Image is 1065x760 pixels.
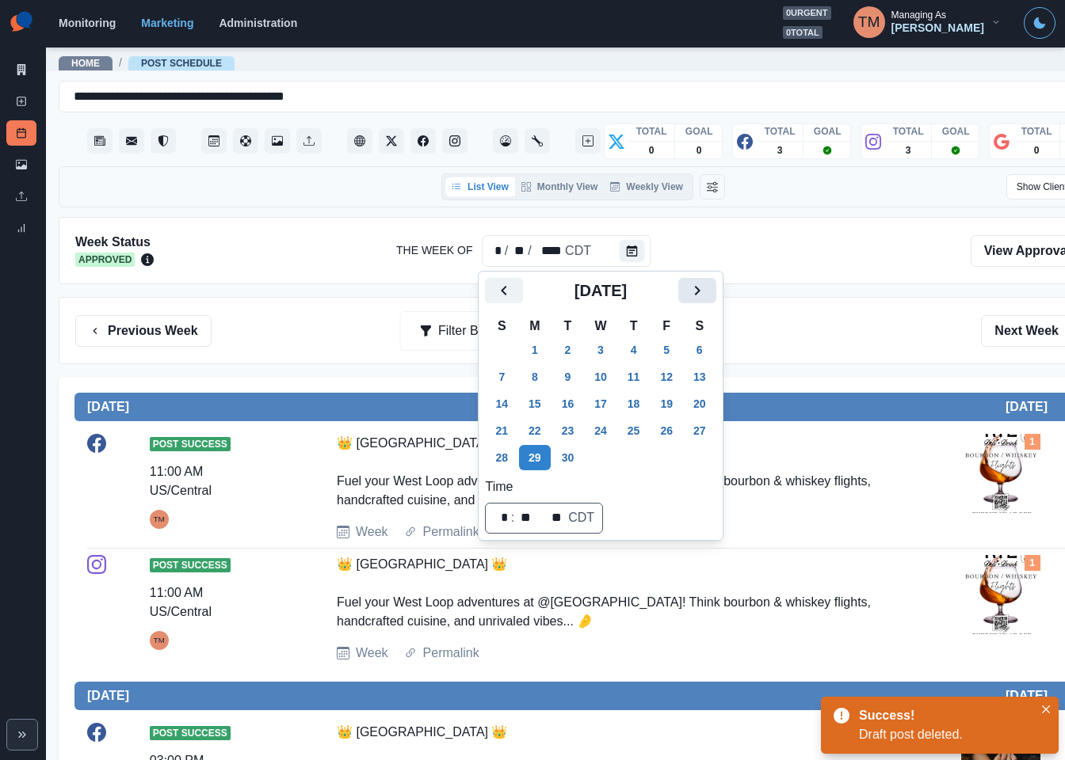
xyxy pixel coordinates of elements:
[201,128,227,154] a: Post Schedule
[891,21,984,35] div: [PERSON_NAME]
[485,278,716,471] div: September 2025
[552,391,584,416] button: Tuesday, September 16, 2025
[485,278,523,303] button: Previous
[814,124,842,139] p: GOAL
[533,241,563,260] div: The Week Of
[585,391,616,416] button: Wednesday, September 17, 2025
[563,241,593,260] div: The Week Of
[150,437,231,451] span: Post Success
[6,120,36,146] a: Post Schedule
[87,688,129,703] h2: [DATE]
[636,124,667,139] p: TOTAL
[1025,434,1040,450] div: Total Media Attached
[552,337,584,363] button: Tuesday, September 2, 2025
[1006,399,1063,414] h2: [DATE]
[337,555,892,631] div: 👑 [GEOGRAPHIC_DATA] 👑 Fuel your West Loop adventures at @[GEOGRAPHIC_DATA]! Think bourbon & whisk...
[651,364,682,389] button: Friday, September 12, 2025
[379,128,404,154] button: Twitter
[233,128,258,154] a: Content Pool
[783,6,831,20] span: 0 urgent
[493,128,518,154] button: Dashboard
[683,316,716,336] th: S
[515,177,604,196] button: Monthly View
[486,241,502,260] div: The Week Of
[150,558,231,572] span: Post Success
[445,177,515,196] button: List View
[651,418,682,443] button: Friday, September 26, 2025
[154,631,165,650] div: Tony Manalo
[585,337,616,363] button: Wednesday, September 3, 2025
[396,242,472,259] label: The Week Of
[1006,688,1063,703] h2: [DATE]
[6,184,36,209] a: Uploads
[75,234,154,249] h2: Week Status
[525,128,550,154] button: Administration
[585,418,616,443] button: Wednesday, September 24, 2025
[486,418,517,443] button: Sunday, September 21, 2025
[492,508,509,527] div: hour
[337,434,892,510] div: 👑 [GEOGRAPHIC_DATA] 👑 Fuel your West Loop adventures at @[GEOGRAPHIC_DATA]! Think bourbon & whisk...
[219,17,297,29] a: Administration
[6,89,36,114] a: New Post
[618,418,650,443] button: Thursday, September 25, 2025
[265,128,290,154] a: Media Library
[906,143,911,158] p: 3
[485,278,716,534] div: The Week Of The Week Of
[141,17,193,29] a: Marketing
[486,241,593,260] div: Date
[891,9,946,21] div: Managing As
[486,391,517,416] button: Sunday, September 14, 2025
[575,128,601,154] button: Create New Post
[893,124,924,139] p: TOTAL
[584,316,617,336] th: W
[859,725,1033,744] div: Draft post deleted.
[961,555,1040,634] img: oa8bveu47g1s0kb7rlui
[1024,7,1055,39] button: Toggle Mode
[526,241,532,260] div: /
[700,174,725,199] button: Change View Order
[482,235,651,267] div: The Week Of
[519,445,551,470] button: Monday, September 29, 2025 selected
[678,278,716,303] button: Next
[347,128,372,154] button: Client Website
[684,364,716,389] button: Saturday, September 13, 2025
[519,364,551,389] button: Monday, September 8, 2025
[296,128,322,154] button: Uploads
[783,26,823,40] span: 0 total
[765,124,796,139] p: TOTAL
[119,55,122,71] span: /
[486,445,517,470] button: Sunday, September 28, 2025
[604,177,689,196] button: Weekly View
[777,143,783,158] p: 3
[419,315,488,347] div: Filter By:
[618,337,650,363] button: Thursday, September 4, 2025
[552,316,585,336] th: T
[71,58,100,69] a: Home
[87,399,129,414] h2: [DATE]
[59,17,116,29] a: Monitoring
[119,128,144,154] a: Messages
[356,522,388,541] a: Week
[858,3,880,41] div: Tony Manalo
[649,143,655,158] p: 0
[552,418,584,443] button: Tuesday, September 23, 2025
[519,391,551,416] button: Monday, September 15, 2025
[141,58,222,69] a: Post Schedule
[618,391,650,416] button: Thursday, September 18, 2025
[410,128,436,154] button: Facebook
[585,364,616,389] button: Wednesday, September 10, 2025
[150,726,231,740] span: Post Success
[151,128,176,154] button: Reviews
[523,281,678,300] h2: [DATE]
[485,316,518,336] th: S
[510,241,526,260] div: The Week Of
[6,719,38,750] button: Expand
[503,241,510,260] div: /
[442,128,468,154] button: Instagram
[423,644,479,663] a: Permalink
